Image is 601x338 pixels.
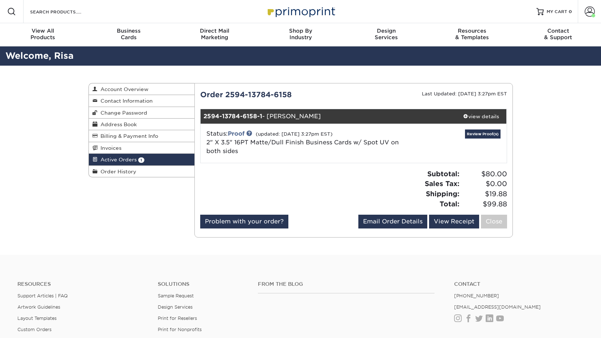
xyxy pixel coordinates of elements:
a: Design Services [158,304,193,310]
a: Artwork Guidelines [17,304,60,310]
span: MY CART [547,9,567,15]
a: Billing & Payment Info [89,130,195,142]
div: Services [343,28,429,41]
span: 2" X 3.5" 16PT Matte/Dull Finish Business Cards w/ Spot UV on both sides [206,139,399,154]
span: Change Password [98,110,147,116]
span: Billing & Payment Info [98,133,158,139]
span: 1 [138,157,144,163]
a: View Receipt [429,215,479,228]
span: Order History [98,169,136,174]
a: [PHONE_NUMBER] [454,293,499,298]
a: [EMAIL_ADDRESS][DOMAIN_NAME] [454,304,541,310]
a: Close [481,215,507,228]
strong: Subtotal: [427,170,460,178]
div: Status: [201,129,404,156]
a: BusinessCards [86,23,172,46]
a: Sample Request [158,293,194,298]
span: $80.00 [462,169,507,179]
div: - [PERSON_NAME] [201,109,456,124]
a: Layout Templates [17,316,57,321]
div: & Support [515,28,601,41]
a: Resources& Templates [429,23,515,46]
small: Last Updated: [DATE] 3:27pm EST [422,91,507,96]
span: Shop By [258,28,343,34]
div: view details [456,113,507,120]
a: Custom Orders [17,327,52,332]
a: Invoices [89,142,195,154]
span: 0 [569,9,572,14]
img: Primoprint [264,4,337,19]
span: $99.88 [462,199,507,209]
div: Marketing [172,28,258,41]
small: (updated: [DATE] 3:27pm EST) [256,131,333,137]
a: Order History [89,166,195,177]
h4: Resources [17,281,147,287]
div: Industry [258,28,343,41]
span: Design [343,28,429,34]
a: Change Password [89,107,195,119]
div: Order 2594-13784-6158 [195,89,354,100]
strong: 2594-13784-6158-1 [203,113,262,120]
span: Active Orders [98,157,137,162]
span: Contact [515,28,601,34]
a: Shop ByIndustry [258,23,343,46]
a: Direct MailMarketing [172,23,258,46]
span: $19.88 [462,189,507,199]
span: Contact Information [98,98,153,104]
a: Problem with your order? [200,215,288,228]
h4: Solutions [158,281,247,287]
span: Invoices [98,145,122,151]
span: $0.00 [462,179,507,189]
span: Business [86,28,172,34]
span: Address Book [98,121,137,127]
a: Contact [454,281,584,287]
span: Resources [429,28,515,34]
strong: Shipping: [426,190,460,198]
span: Direct Mail [172,28,258,34]
a: Print for Nonprofits [158,327,202,332]
input: SEARCH PRODUCTS..... [29,7,100,16]
div: & Templates [429,28,515,41]
a: Contact& Support [515,23,601,46]
a: DesignServices [343,23,429,46]
strong: Sales Tax: [425,180,460,187]
a: view details [456,109,507,124]
h4: From the Blog [258,281,435,287]
a: Print for Resellers [158,316,197,321]
a: Proof [228,130,244,137]
a: Contact Information [89,95,195,107]
a: Address Book [89,119,195,130]
a: Account Overview [89,83,195,95]
span: Account Overview [98,86,148,92]
a: Active Orders 1 [89,154,195,165]
a: Email Order Details [358,215,427,228]
div: Cards [86,28,172,41]
a: Support Articles | FAQ [17,293,68,298]
a: Review Proof(s) [465,129,501,139]
strong: Total: [440,200,460,208]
